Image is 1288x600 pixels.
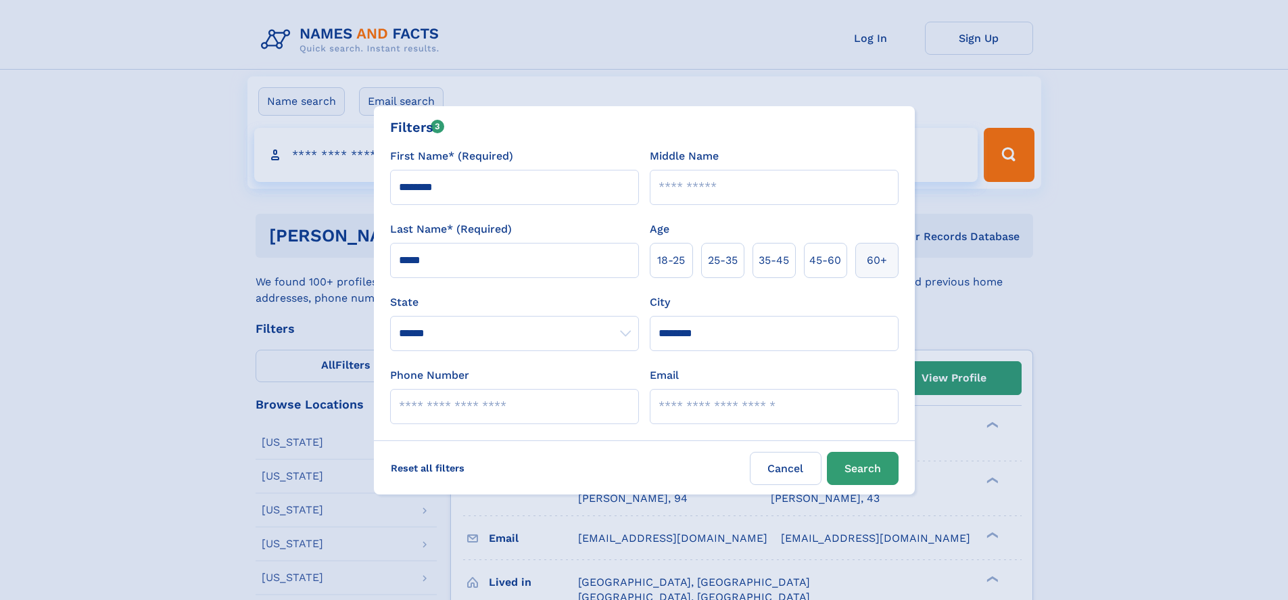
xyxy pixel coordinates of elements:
[382,452,473,484] label: Reset all filters
[390,294,639,310] label: State
[827,452,899,485] button: Search
[657,252,685,269] span: 18‑25
[759,252,789,269] span: 35‑45
[390,117,445,137] div: Filters
[708,252,738,269] span: 25‑35
[390,367,469,384] label: Phone Number
[390,221,512,237] label: Last Name* (Required)
[750,452,821,485] label: Cancel
[650,367,679,384] label: Email
[809,252,841,269] span: 45‑60
[867,252,887,269] span: 60+
[390,148,513,164] label: First Name* (Required)
[650,148,719,164] label: Middle Name
[650,221,669,237] label: Age
[650,294,670,310] label: City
